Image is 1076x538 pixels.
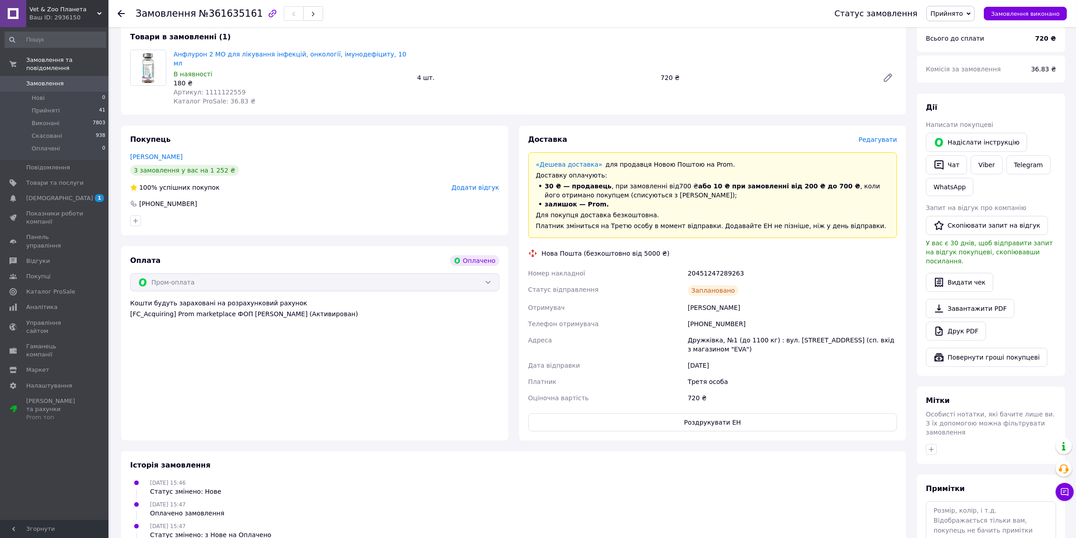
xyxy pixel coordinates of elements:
a: «Дешева доставка» [536,161,602,168]
span: Товари в замовленні (1) [130,33,231,41]
div: 3 замовлення у вас на 1 252 ₴ [130,165,239,176]
span: Виконані [32,119,60,127]
span: Адреса [528,337,552,344]
div: [FC_Acquiring] Prom marketplace ФОП [PERSON_NAME] (Активирован) [130,309,499,318]
span: Історія замовлення [130,461,211,469]
div: Оплачено [450,255,499,266]
span: 41 [99,107,105,115]
a: Viber [971,155,1002,174]
span: Vet & Zoo Планета [29,5,97,14]
div: успішних покупок [130,183,220,192]
span: 30 ₴ — продавець [545,182,612,190]
span: [DATE] 15:46 [150,480,186,486]
span: Номер накладної [528,270,586,277]
span: Каталог ProSale [26,288,75,296]
div: [DATE] [686,357,899,374]
span: Прийнято [930,10,963,17]
div: Доставку оплачують: [536,171,890,180]
div: Кошти будуть зараховані на розрахунковий рахунок [130,299,499,318]
span: [DATE] 15:47 [150,501,186,508]
div: Заплановано [688,285,739,296]
div: Третя особа [686,374,899,390]
span: Особисті нотатки, які бачите лише ви. З їх допомогою можна фільтрувати замовлення [926,411,1055,436]
span: [DATE] 15:47 [150,523,186,529]
span: [PERSON_NAME] та рахунки [26,397,84,422]
div: [PERSON_NAME] [686,299,899,316]
span: Замовлення та повідомлення [26,56,108,72]
span: [DEMOGRAPHIC_DATA] [26,194,93,202]
span: Налаштування [26,382,72,390]
span: Дії [926,103,937,112]
span: Редагувати [859,136,897,143]
b: 720 ₴ [1035,35,1056,42]
span: Написати покупцеві [926,121,993,128]
span: Замовлення [136,8,196,19]
span: Гаманець компанії [26,342,84,359]
span: Комісія за замовлення [926,65,1001,73]
div: 720 ₴ [686,390,899,406]
span: Всього до сплати [926,35,984,42]
span: Каталог ProSale: 36.83 ₴ [174,98,255,105]
span: Аналітика [26,303,57,311]
span: 100% [139,184,157,191]
img: Анфлурон 2 МО для лікування інфекцій, онкології, імунодефіциту, 10 мл [131,50,166,85]
span: Скасовані [32,132,62,140]
span: Телефон отримувача [528,320,599,327]
a: Редагувати [879,69,897,87]
span: В наявності [174,70,212,78]
span: 0 [102,145,105,153]
span: 1 [95,194,104,202]
button: Роздрукувати ЕН [528,413,897,431]
span: Повідомлення [26,164,70,172]
a: Анфлурон 2 МО для лікування інфекцій, онкології, імунодефіциту, 10 мл [174,51,406,67]
span: 0 [102,94,105,102]
button: Видати чек [926,273,993,292]
span: Примітки [926,484,965,493]
a: [PERSON_NAME] [130,153,183,160]
div: 180 ₴ [174,79,410,88]
div: Дружківка, №1 (до 1100 кг) : вул. [STREET_ADDRESS] (сп. вхід з магазином "EVA") [686,332,899,357]
a: Друк PDF [926,322,986,341]
span: Платник [528,378,557,385]
div: Нова Пошта (безкоштовно від 5000 ₴) [540,249,672,258]
span: Товари та послуги [26,179,84,187]
span: 7803 [93,119,105,127]
span: Статус відправлення [528,286,599,293]
button: Скопіювати запит на відгук [926,216,1048,235]
div: 20451247289263 [686,265,899,281]
div: 4 шт. [413,71,657,84]
div: Ваш ID: 2936150 [29,14,108,22]
span: Маркет [26,366,49,374]
a: Telegram [1006,155,1051,174]
div: для продавця Новою Поштою на Prom. [536,160,890,169]
button: Надіслати інструкцію [926,133,1027,152]
div: 720 ₴ [657,71,875,84]
div: Платник зміниться на Третю особу в момент відправки. Додавайте ЕН не пізніше, ніж у день відправки. [536,221,890,230]
span: Оплачені [32,145,60,153]
span: Управління сайтом [26,319,84,335]
div: Статус змінено: Нове [150,487,221,496]
span: Нові [32,94,45,102]
button: Замовлення виконано [984,7,1067,20]
span: У вас є 30 днів, щоб відправити запит на відгук покупцеві, скопіювавши посилання. [926,239,1053,265]
span: Оціночна вартість [528,394,589,402]
span: Замовлення [26,80,64,88]
span: №361635161 [199,8,263,19]
span: Замовлення виконано [991,10,1060,17]
button: Чат з покупцем [1056,483,1074,501]
a: WhatsApp [926,178,973,196]
input: Пошук [5,32,106,48]
div: Оплачено замовлення [150,509,224,518]
div: [PHONE_NUMBER] [138,199,198,208]
button: Повернути гроші покупцеві [926,348,1048,367]
span: залишок — Prom. [545,201,609,208]
span: Дата відправки [528,362,580,369]
span: Відгуки [26,257,50,265]
span: Отримувач [528,304,565,311]
span: Доставка [528,135,568,144]
span: Додати відгук [451,184,499,191]
span: Покупці [26,272,51,281]
div: [PHONE_NUMBER] [686,316,899,332]
span: Оплата [130,256,160,265]
span: Покупець [130,135,171,144]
